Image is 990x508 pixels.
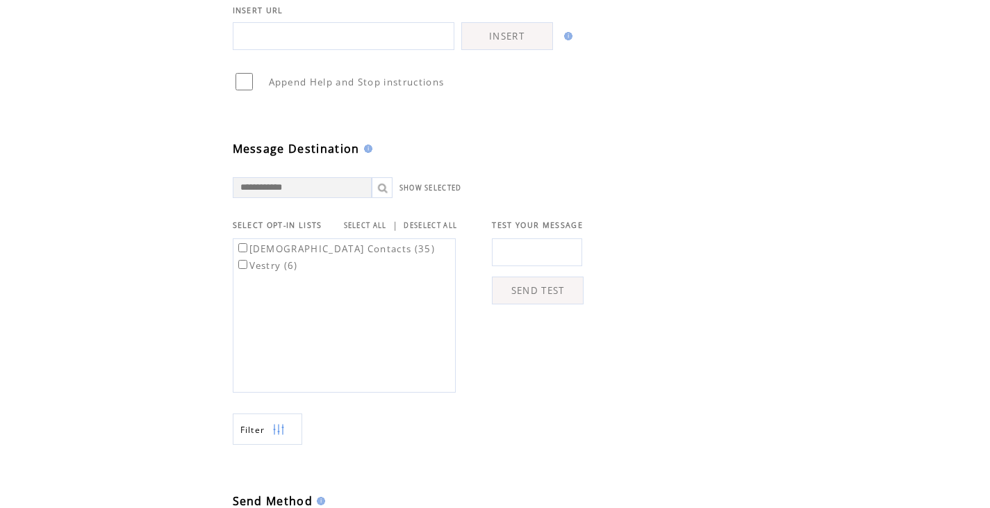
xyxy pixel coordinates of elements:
span: INSERT URL [233,6,283,15]
a: INSERT [461,22,553,50]
label: Vestry (6) [236,259,298,272]
a: SEND TEST [492,277,584,304]
img: help.gif [313,497,325,505]
a: DESELECT ALL [404,221,457,230]
span: TEST YOUR MESSAGE [492,220,583,230]
span: Show filters [240,424,265,436]
span: SELECT OPT-IN LISTS [233,220,322,230]
input: [DEMOGRAPHIC_DATA] Contacts (35) [238,243,247,252]
img: help.gif [360,145,372,153]
a: Filter [233,413,302,445]
img: filters.png [272,414,285,445]
span: Message Destination [233,141,360,156]
a: SELECT ALL [344,221,387,230]
span: Append Help and Stop instructions [269,76,445,88]
img: help.gif [560,32,572,40]
label: [DEMOGRAPHIC_DATA] Contacts (35) [236,243,436,255]
input: Vestry (6) [238,260,247,269]
span: | [393,219,398,231]
a: SHOW SELECTED [399,183,462,192]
